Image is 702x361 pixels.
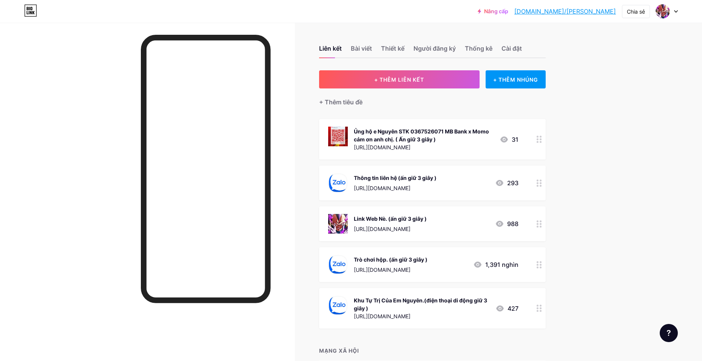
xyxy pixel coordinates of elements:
[656,4,670,19] img: Jr Nguyên
[319,45,342,52] font: Liên kết
[319,70,480,88] button: + THÊM LIÊN KẾT
[319,98,363,106] font: + Thêm tiêu đề
[328,296,348,315] img: Khu Tự Trị Của Em Nguyên.(điện thoại di động giữ 3 giây )
[328,214,348,234] img: Link Web Nè. (ấn giữ 3 giây )
[413,45,456,52] font: Người đăng ký
[354,128,489,143] font: Ủng hộ e Nguyên STK 0367526071 MB Bank x Momo cảm ơn anh chị. ( Ấn giữ 3 giây )
[501,45,522,52] font: Cài đặt
[328,173,348,193] img: Thông tin liên hệ (ấn giữ 3 giây )
[319,347,359,354] font: MẠNG XÃ HỘI
[328,255,348,274] img: Trò chơi hộp. (ấn giữ 3 giây )
[512,136,518,143] font: 31
[354,266,410,273] font: [URL][DOMAIN_NAME]
[354,144,410,150] font: [URL][DOMAIN_NAME]
[351,45,372,52] font: Bài viết
[354,297,487,311] font: Khu Tự Trị Của Em Nguyên.(điện thoại di động giữ 3 giây )
[507,220,518,228] font: 988
[381,45,404,52] font: Thiết kế
[493,76,538,83] font: + THÊM NHÚNG
[485,261,518,268] font: 1,391 nghìn
[484,8,508,14] font: Nâng cấp
[354,313,410,319] font: [URL][DOMAIN_NAME]
[354,185,410,191] font: [URL][DOMAIN_NAME]
[354,175,437,181] font: Thông tin liên hệ (ấn giữ 3 giây )
[354,226,410,232] font: [URL][DOMAIN_NAME]
[354,215,427,222] font: Link Web Nè. (ấn giữ 3 giây )
[514,8,616,15] font: [DOMAIN_NAME]/[PERSON_NAME]
[507,179,518,187] font: 293
[354,256,427,263] font: Trò chơi hộp. (ấn giữ 3 giây )
[508,305,518,312] font: 427
[374,76,424,83] font: + THÊM LIÊN KẾT
[627,8,645,15] font: Chia sẻ
[328,127,348,146] img: Ủng hộ e Nguyên STK 0367526071 MB Bank x Momo cảm ơn anh chị. ( Ấn giữ 3 giây )
[514,7,616,16] a: [DOMAIN_NAME]/[PERSON_NAME]
[465,45,492,52] font: Thống kê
